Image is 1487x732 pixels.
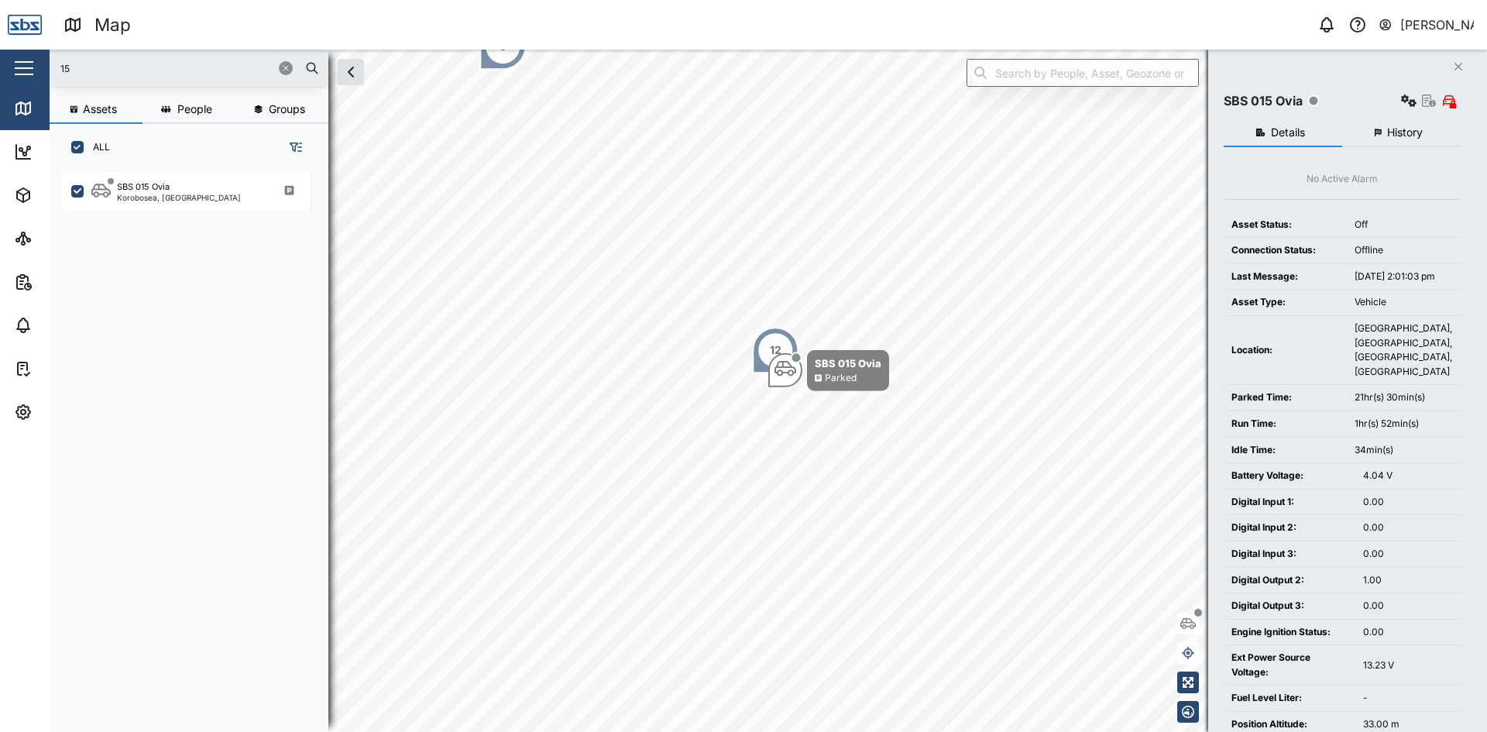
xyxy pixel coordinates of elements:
button: [PERSON_NAME] [1378,14,1475,36]
div: 5 [500,38,507,55]
div: Position Altitude: [1231,717,1348,732]
div: Asset Status: [1231,218,1339,232]
div: Connection Status: [1231,243,1339,258]
div: Tasks [40,360,83,377]
div: Parked [825,371,857,386]
img: Main Logo [8,8,42,42]
div: Offline [1355,243,1452,258]
div: [PERSON_NAME] [1400,15,1475,35]
div: Map marker [479,23,526,70]
div: Sites [40,230,77,247]
div: Battery Voltage: [1231,469,1348,483]
input: Search by People, Asset, Geozone or Place [967,59,1199,87]
input: Search assets or drivers [59,57,319,80]
span: Details [1271,127,1305,138]
div: Digital Output 3: [1231,599,1348,613]
div: Alarms [40,317,88,334]
div: Fuel Level Liter: [1231,691,1348,706]
div: Map marker [752,327,798,373]
div: 4.04 V [1363,469,1452,483]
canvas: Map [50,50,1487,732]
div: SBS 015 Ovia [1224,91,1303,111]
div: Digital Input 3: [1231,547,1348,562]
span: Assets [83,104,117,115]
div: No Active Alarm [1307,172,1378,187]
div: 33.00 m [1363,717,1452,732]
div: Digital Input 2: [1231,521,1348,535]
div: 21hr(s) 30min(s) [1355,390,1452,405]
div: 12 [770,342,781,359]
div: Map [40,100,75,117]
div: Digital Input 1: [1231,495,1348,510]
div: Map marker [768,350,889,391]
div: Settings [40,404,95,421]
div: 0.00 [1363,599,1452,613]
div: Ext Power Source Voltage: [1231,651,1348,679]
div: Map [94,12,131,39]
div: [GEOGRAPHIC_DATA], [GEOGRAPHIC_DATA], [GEOGRAPHIC_DATA], [GEOGRAPHIC_DATA] [1355,321,1452,379]
span: Groups [269,104,305,115]
div: 0.00 [1363,547,1452,562]
div: Parked Time: [1231,390,1339,405]
div: Idle Time: [1231,443,1339,458]
div: Dashboard [40,143,110,160]
div: grid [62,166,328,720]
div: Vehicle [1355,295,1452,310]
div: 0.00 [1363,625,1452,640]
div: 0.00 [1363,521,1452,535]
div: Run Time: [1231,417,1339,431]
div: Engine Ignition Status: [1231,625,1348,640]
div: Last Message: [1231,270,1339,284]
div: SBS 015 Ovia [117,180,170,194]
div: Korobosea, [GEOGRAPHIC_DATA] [117,194,241,201]
div: Off [1355,218,1452,232]
span: People [177,104,212,115]
div: 13.23 V [1363,658,1452,673]
div: 0.00 [1363,495,1452,510]
div: Reports [40,273,93,290]
span: History [1387,127,1423,138]
div: Digital Output 2: [1231,573,1348,588]
div: 1.00 [1363,573,1452,588]
div: 34min(s) [1355,443,1452,458]
div: Location: [1231,343,1339,358]
div: Assets [40,187,88,204]
div: Asset Type: [1231,295,1339,310]
div: [DATE] 2:01:03 pm [1355,270,1452,284]
div: 1hr(s) 52min(s) [1355,417,1452,431]
div: - [1363,691,1452,706]
div: SBS 015 Ovia [815,356,881,371]
label: ALL [84,141,110,153]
